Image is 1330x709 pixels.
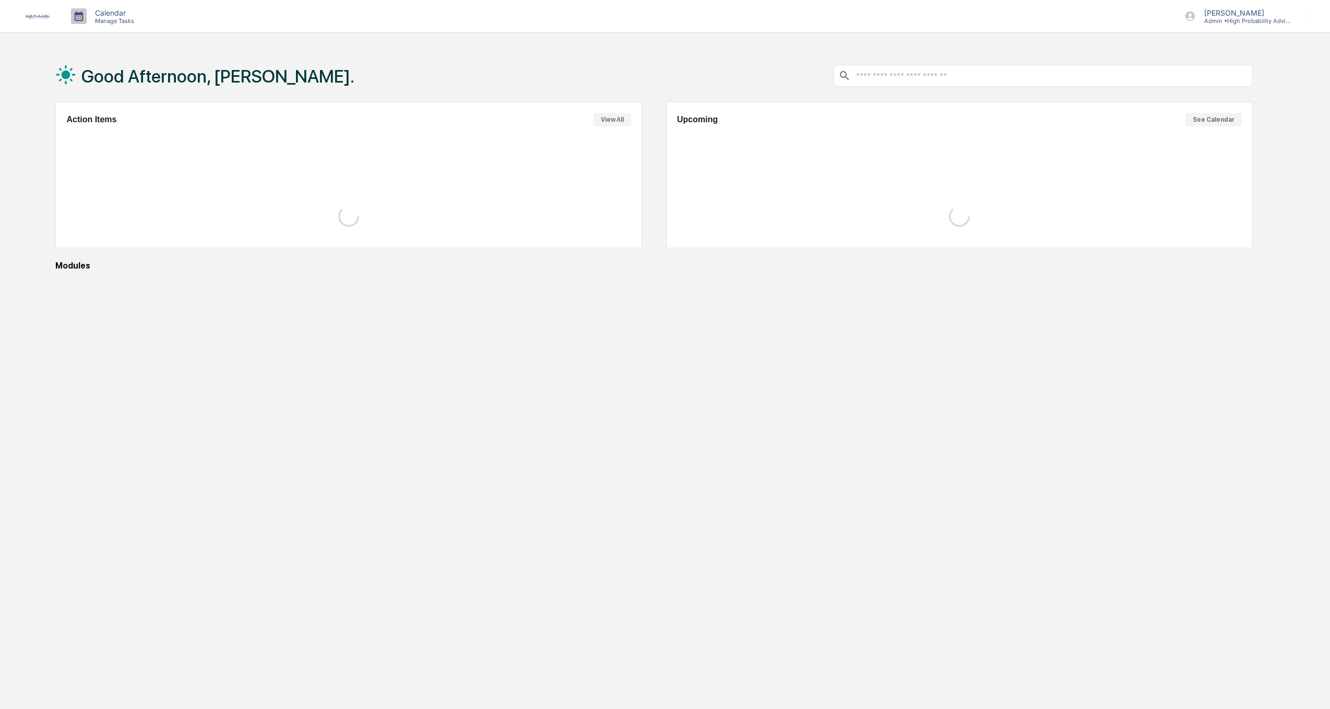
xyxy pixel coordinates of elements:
[81,66,354,87] h1: Good Afternoon, [PERSON_NAME].
[593,113,631,126] button: View All
[1196,8,1293,17] p: [PERSON_NAME]
[87,8,139,17] p: Calendar
[1185,113,1242,126] button: See Calendar
[66,115,116,124] h2: Action Items
[677,115,718,124] h2: Upcoming
[25,14,50,19] img: logo
[1196,17,1293,25] p: Admin • High Probability Advisors, LLC
[87,17,139,25] p: Manage Tasks
[55,261,1252,271] div: Modules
